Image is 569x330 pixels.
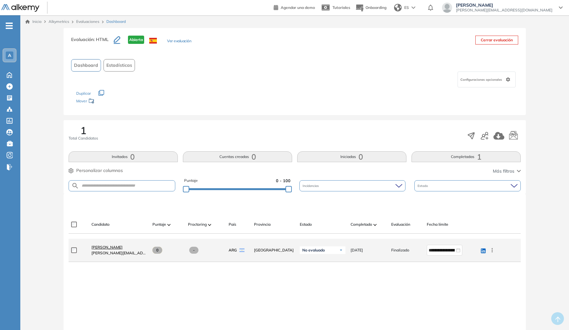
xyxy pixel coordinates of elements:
span: 1 [80,125,86,135]
a: [PERSON_NAME] [91,244,147,250]
span: 0 [152,247,162,254]
span: Evaluación [391,222,410,227]
button: Completadas1 [412,151,521,162]
span: Tutoriales [332,5,350,10]
img: world [394,4,402,11]
span: [PERSON_NAME] [91,245,123,250]
span: Estadísticas [106,62,132,69]
span: Candidato [91,222,110,227]
span: ARG [229,247,237,253]
button: Invitados0 [69,151,178,162]
img: [missing "en.ARROW_ALT" translation] [373,224,377,226]
div: Estado [414,180,520,191]
span: Personalizar columnas [76,167,123,174]
button: Onboarding [355,1,386,15]
span: A [8,53,11,58]
span: Abierta [128,36,144,44]
span: : HTML [94,37,109,42]
span: Agendar una demo [281,5,315,10]
span: Provincia [254,222,271,227]
button: Dashboard [71,59,101,72]
img: [missing "en.ARROW_ALT" translation] [208,224,211,226]
span: No evaluado [302,248,325,253]
img: [missing "en.ARROW_ALT" translation] [167,224,171,226]
span: Onboarding [365,5,386,10]
a: Inicio [25,19,42,24]
button: Ver evaluación [167,38,191,45]
span: Dashboard [74,62,98,69]
span: Puntaje [184,178,198,184]
span: [PERSON_NAME][EMAIL_ADDRESS][DOMAIN_NAME] [91,250,147,256]
button: Cerrar evaluación [475,36,518,45]
span: [GEOGRAPHIC_DATA] [254,247,295,253]
span: [DATE] [351,247,363,253]
span: Incidencias [303,183,320,188]
button: Estadísticas [104,59,135,72]
div: Incidencias [299,180,405,191]
span: Finalizado [391,247,409,253]
button: Personalizar columnas [69,167,123,174]
span: Total Candidatos [69,135,98,141]
a: Agendar una demo [274,3,315,11]
iframe: Chat Widget [455,256,569,330]
img: Ícono de flecha [339,248,343,252]
img: ARG [239,248,244,252]
button: Más filtros [493,168,521,175]
span: Estado [418,183,429,188]
span: Fecha límite [427,222,448,227]
span: - [189,247,198,254]
div: Configuraciones opcionales [458,72,516,87]
span: Estado [300,222,312,227]
span: Proctoring [188,222,207,227]
span: [PERSON_NAME][EMAIL_ADDRESS][DOMAIN_NAME] [456,8,552,13]
button: Cuentas creadas0 [183,151,292,162]
span: País [229,222,236,227]
button: Iniciadas0 [297,151,406,162]
span: [PERSON_NAME] [456,3,552,8]
i: - [6,25,13,26]
h3: Evaluación [71,36,114,49]
span: Dashboard [106,19,126,24]
span: Alkymetrics [49,19,69,24]
span: Duplicar [76,91,91,96]
span: Completado [351,222,372,227]
span: Configuraciones opcionales [460,77,503,82]
img: SEARCH_ALT [71,182,79,190]
span: Más filtros [493,168,514,175]
img: ESP [149,38,157,44]
img: arrow [412,6,415,9]
a: Evaluaciones [76,19,99,24]
img: Logo [1,4,39,12]
span: ES [404,5,409,10]
div: Mover [76,96,140,107]
span: Puntaje [152,222,166,227]
span: 0 - 100 [276,178,291,184]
